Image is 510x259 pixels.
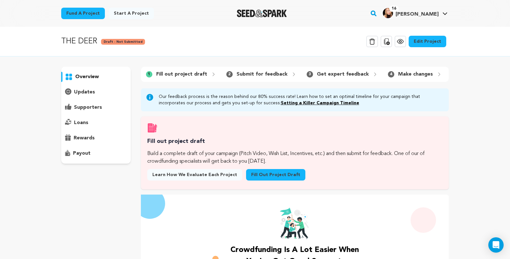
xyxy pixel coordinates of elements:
[237,70,288,78] p: Submit for feedback
[488,237,504,253] div: Open Intercom Messenger
[61,8,105,19] a: Fund a project
[237,10,287,17] a: Seed&Spark Homepage
[246,169,305,181] a: Fill out project draft
[382,7,449,18] a: Julia C.'s Profile
[147,137,442,146] h3: Fill out project draft
[398,70,433,78] p: Make changes
[61,72,131,82] button: overview
[281,101,359,105] a: Setting a Killer Campaign Timeline
[61,87,131,97] button: updates
[396,12,439,17] span: [PERSON_NAME]
[73,150,91,157] p: payout
[74,88,95,96] p: updates
[388,71,394,78] span: 4
[156,70,207,78] p: Fill out project draft
[409,36,446,47] a: Edit Project
[109,8,154,19] a: Start a project
[383,8,393,18] img: 9bca477974fd9e9f.jpg
[389,5,399,12] span: 16
[317,70,369,78] p: Get expert feedback
[74,104,102,111] p: supporters
[101,39,145,45] span: Draft - Not Submitted
[237,10,287,17] img: Seed&Spark Logo Dark Mode
[307,71,313,78] span: 3
[226,71,233,78] span: 2
[74,134,95,142] p: rewards
[382,7,449,20] span: Julia C.'s Profile
[146,71,152,78] span: 1
[61,133,131,143] button: rewards
[147,150,442,165] p: Build a complete draft of your campaign (Pitch Video, Wish List, Incentives, etc.) and then submi...
[61,148,131,159] button: payout
[61,36,97,47] p: THE DEER
[61,102,131,113] button: supporters
[147,169,242,181] a: Learn how we evaluate each project
[152,172,237,178] span: Learn how we evaluate each project
[74,119,88,127] p: loans
[61,118,131,128] button: loans
[280,207,310,239] img: team goal image
[383,8,439,18] div: Julia C.'s Profile
[75,73,99,81] p: overview
[159,93,444,106] p: Our feedback process is the reason behind our 80% success rate! Learn how to set an optimal timel...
